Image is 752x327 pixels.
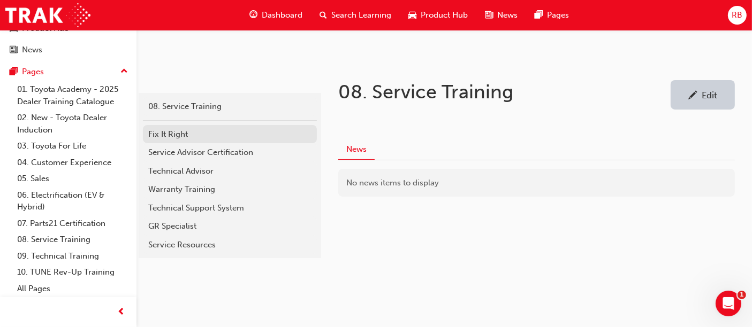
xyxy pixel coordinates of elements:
button: News [338,139,375,160]
div: Pages [22,66,44,78]
a: 03. Toyota For Life [13,138,132,154]
div: Edit [702,90,717,100]
a: 05. Sales [13,170,132,187]
a: Service Resources [143,236,317,254]
a: Technical Support System [143,199,317,217]
span: search-icon [320,9,327,22]
a: 02. New - Toyota Dealer Induction [13,110,132,138]
span: pages-icon [10,67,18,77]
h1: 08. Service Training [338,80,671,104]
button: Pages [4,62,132,82]
a: 10. TUNE Rev-Up Training [13,264,132,281]
div: Service Resources [148,239,312,251]
a: 04. Customer Experience [13,154,132,171]
a: 01. Toyota Academy - 2025 Dealer Training Catalogue [13,81,132,110]
span: Dashboard [262,9,302,21]
span: pages-icon [535,9,543,22]
span: RB [732,9,742,21]
div: GR Specialist [148,220,312,232]
span: pencil-icon [688,91,697,102]
span: up-icon [120,65,128,79]
a: Edit [671,80,735,110]
a: search-iconSearch Learning [311,4,400,26]
a: Technical Advisor [143,162,317,181]
span: 1 [738,291,746,299]
div: Service Advisor Certification [148,146,312,159]
span: Search Learning [331,9,391,21]
a: 06. Electrification (EV & Hybrid) [13,187,132,215]
a: Fix It Right [143,125,317,144]
span: news-icon [10,45,18,55]
span: Product Hub [421,9,468,21]
a: Warranty Training [143,180,317,199]
div: News [22,44,42,56]
div: Warranty Training [148,183,312,196]
a: GR Specialist [143,217,317,236]
a: 09. Technical Training [13,248,132,264]
a: car-iconProduct Hub [400,4,476,26]
div: Technical Advisor [148,165,312,177]
div: Technical Support System [148,202,312,214]
span: guage-icon [249,9,257,22]
a: All Pages [13,281,132,297]
button: RB [728,6,747,25]
span: prev-icon [118,306,126,319]
span: car-icon [408,9,416,22]
a: News [4,40,132,60]
a: 07. Parts21 Certification [13,215,132,232]
div: No news items to display [338,169,735,197]
div: Fix It Right [148,128,312,141]
a: Service Advisor Certification [143,143,317,162]
span: News [497,9,518,21]
a: 08. Service Training [13,231,132,248]
span: news-icon [485,9,493,22]
iframe: Intercom live chat [716,291,741,316]
img: Trak [5,3,90,27]
span: Pages [547,9,569,21]
div: 08. Service Training [148,100,312,113]
span: car-icon [10,24,18,34]
a: 08. Service Training [143,97,317,116]
a: news-iconNews [476,4,526,26]
a: guage-iconDashboard [241,4,311,26]
a: pages-iconPages [526,4,578,26]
